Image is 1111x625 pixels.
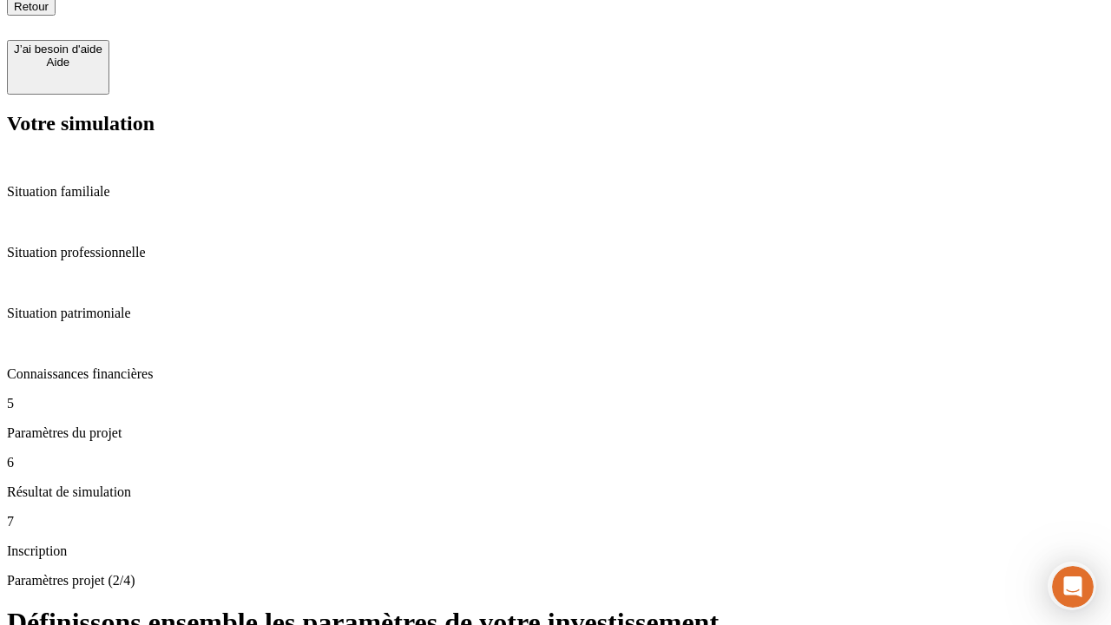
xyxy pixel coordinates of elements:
[7,425,1104,441] p: Paramètres du projet
[7,366,1104,382] p: Connaissances financières
[7,40,109,95] button: J’ai besoin d'aideAide
[1048,562,1096,610] iframe: Intercom live chat discovery launcher
[14,43,102,56] div: J’ai besoin d'aide
[7,455,1104,470] p: 6
[1052,566,1094,608] iframe: Intercom live chat
[7,184,1104,200] p: Situation familiale
[7,245,1104,260] p: Situation professionnelle
[7,306,1104,321] p: Situation patrimoniale
[14,56,102,69] div: Aide
[7,112,1104,135] h2: Votre simulation
[7,396,1104,411] p: 5
[7,514,1104,530] p: 7
[7,573,1104,589] p: Paramètres projet (2/4)
[7,543,1104,559] p: Inscription
[7,484,1104,500] p: Résultat de simulation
